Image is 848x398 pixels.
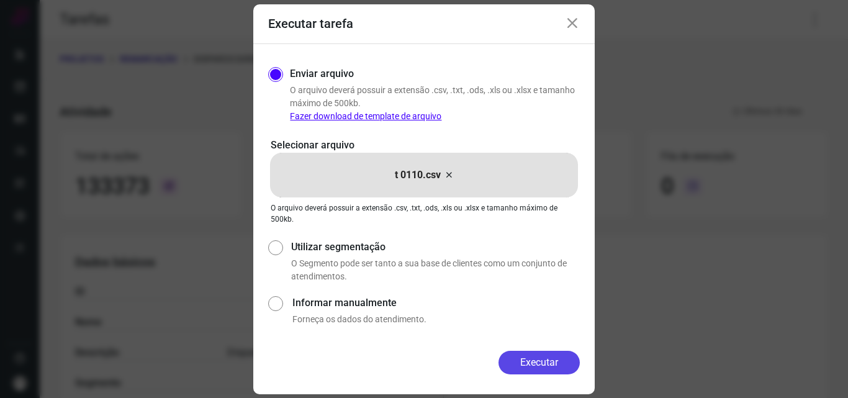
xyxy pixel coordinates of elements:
label: Utilizar segmentação [291,240,580,255]
p: Forneça os dados do atendimento. [292,313,580,326]
p: O Segmento pode ser tanto a sua base de clientes como um conjunto de atendimentos. [291,257,580,283]
a: Fazer download de template de arquivo [290,111,441,121]
label: Enviar arquivo [290,66,354,81]
p: O arquivo deverá possuir a extensão .csv, .txt, .ods, .xls ou .xlsx e tamanho máximo de 500kb. [290,84,580,123]
h3: Executar tarefa [268,16,353,31]
p: t 0110.csv [395,168,441,183]
label: Informar manualmente [292,296,580,310]
p: Selecionar arquivo [271,138,577,153]
p: O arquivo deverá possuir a extensão .csv, .txt, .ods, .xls ou .xlsx e tamanho máximo de 500kb. [271,202,577,225]
button: Executar [498,351,580,374]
